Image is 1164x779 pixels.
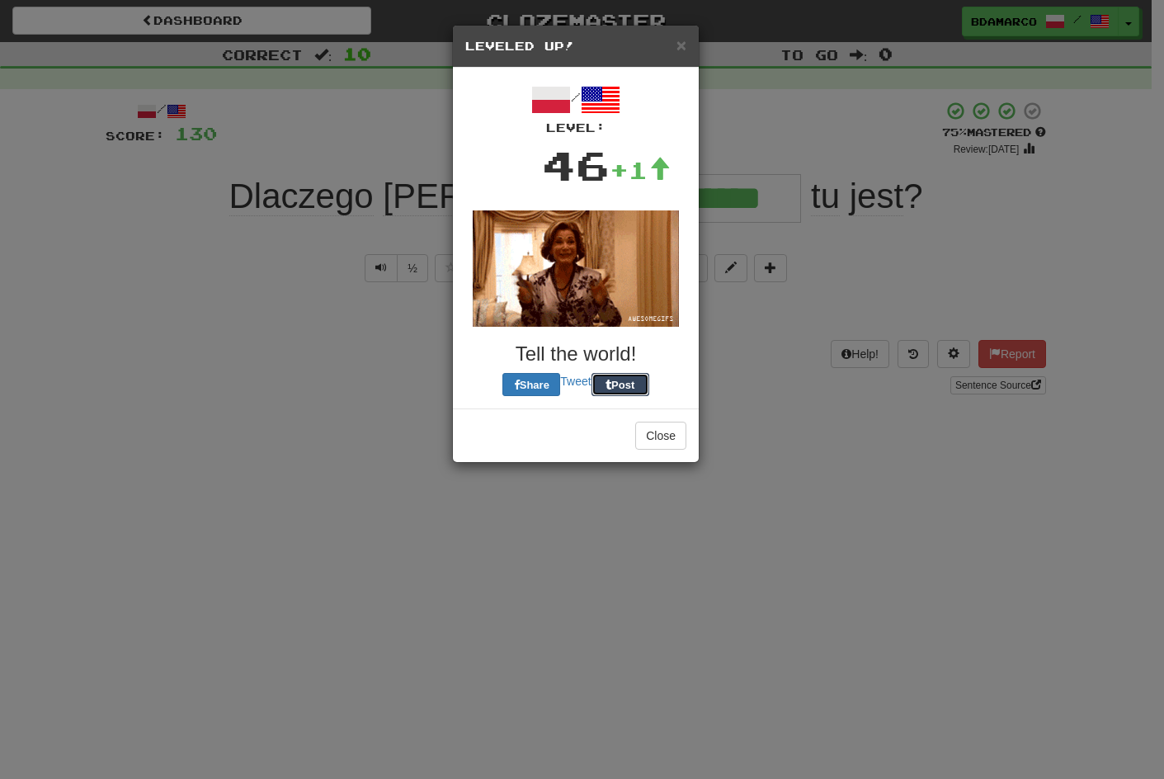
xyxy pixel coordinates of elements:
h3: Tell the world! [465,343,686,365]
button: Close [635,422,686,450]
div: / [465,80,686,136]
div: +1 [610,153,671,186]
button: Close [676,36,686,54]
button: Post [591,373,649,396]
div: 46 [542,136,610,194]
button: Share [502,373,560,396]
a: Tweet [560,375,591,388]
span: × [676,35,686,54]
h5: Leveled Up! [465,38,686,54]
img: lucille-bluth-8f3fd88a9e1d39ebd4dcae2a3c7398930b7aef404e756e0a294bf35c6fedb1b1.gif [473,210,679,327]
div: Level: [465,120,686,136]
